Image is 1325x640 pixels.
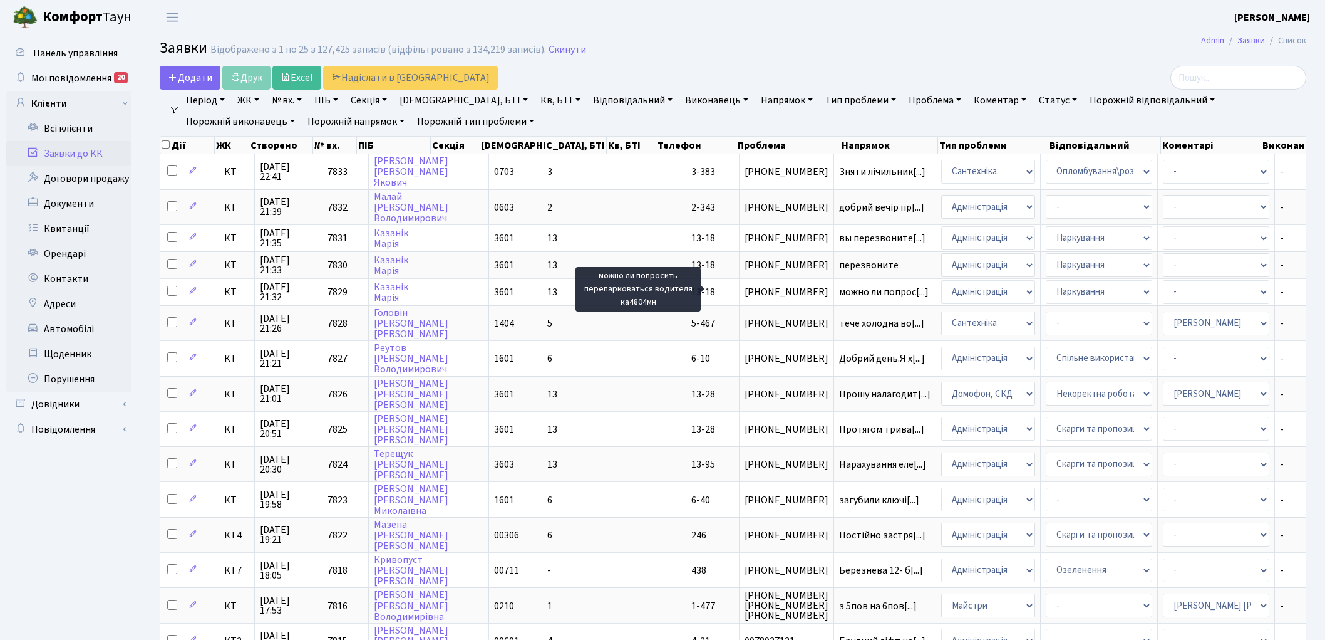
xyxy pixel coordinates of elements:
span: [PHONE_NUMBER] [745,202,828,212]
span: [DATE] 17:53 [260,595,317,616]
th: № вх. [313,137,357,154]
span: тече холодна во[...] [839,317,924,330]
span: [DATE] 20:51 [260,419,317,439]
a: [DEMOGRAPHIC_DATA], БТІ [394,90,533,111]
span: 7828 [327,317,348,330]
span: 2-343 [691,201,715,214]
span: [PHONE_NUMBER] [745,495,828,505]
span: [PHONE_NUMBER] [745,260,828,270]
span: Мої повідомлення [31,71,111,85]
b: Комфорт [43,7,103,27]
input: Пошук... [1170,66,1306,90]
span: 7824 [327,458,348,471]
a: [PERSON_NAME][PERSON_NAME]Володимирівна [374,589,448,624]
span: Таун [43,7,131,28]
span: КТ [224,459,249,470]
span: 5-467 [691,317,715,330]
span: 7830 [327,258,348,272]
span: КТ [224,318,249,328]
a: [PERSON_NAME][PERSON_NAME][PERSON_NAME] [374,377,448,412]
span: Додати [168,71,212,85]
span: можно ли попрос[...] [839,285,929,299]
a: Порожній тип проблеми [412,111,539,132]
span: 7816 [327,599,348,613]
span: 3603 [494,458,514,471]
span: Постійно застря[...] [839,528,925,542]
span: [PHONE_NUMBER] [745,167,828,177]
span: 1404 [494,317,514,330]
span: [PHONE_NUMBER] [745,354,828,364]
a: Малай[PERSON_NAME]Володимирович [374,190,448,225]
span: 13-28 [691,387,715,401]
a: Коментар [969,90,1031,111]
span: 5 [547,317,552,330]
span: КТ [224,601,249,611]
span: [PHONE_NUMBER] [PHONE_NUMBER] [PHONE_NUMBER] [745,590,828,621]
span: 13-95 [691,458,715,471]
a: Щоденник [6,342,131,367]
span: [PHONE_NUMBER] [745,389,828,399]
th: Телефон [656,137,737,154]
span: [DATE] 22:41 [260,162,317,182]
span: 13-18 [691,231,715,245]
span: 6 [547,352,552,365]
span: [DATE] 19:21 [260,525,317,545]
span: [PHONE_NUMBER] [745,530,828,540]
button: Переключити навігацію [157,7,188,28]
span: 13-28 [691,422,715,436]
a: Порожній відповідальний [1085,90,1220,111]
span: КТ [224,424,249,434]
span: 7831 [327,231,348,245]
a: Автомобілі [6,317,131,342]
span: КТ [224,233,249,243]
span: 3601 [494,258,514,272]
a: Панель управління [6,41,131,66]
span: 00306 [494,528,519,542]
span: 7822 [327,528,348,542]
span: КТ [224,260,249,270]
span: КТ [224,202,249,212]
span: 7818 [327,564,348,577]
span: [PHONE_NUMBER] [745,459,828,470]
span: - [547,564,551,577]
a: Відповідальний [588,90,678,111]
th: ЖК [215,137,249,154]
span: [PHONE_NUMBER] [745,424,828,434]
th: Проблема [736,137,840,154]
a: Заявки [1237,34,1265,47]
th: Секція [431,137,480,154]
a: Повідомлення [6,417,131,442]
span: КТ [224,389,249,399]
span: з 5пов на 6пов[...] [839,599,917,613]
a: Тип проблеми [820,90,901,111]
span: КТ [224,495,249,505]
span: 3601 [494,285,514,299]
a: Мої повідомлення20 [6,66,131,91]
span: 1601 [494,493,514,507]
span: 3601 [494,387,514,401]
th: Кв, БТІ [607,137,656,154]
div: 20 [114,72,128,83]
span: 1601 [494,352,514,365]
a: Клієнти [6,91,131,116]
span: 2 [547,201,552,214]
span: КТ [224,287,249,297]
span: 13 [547,231,557,245]
span: 13 [547,458,557,471]
a: Admin [1201,34,1224,47]
span: [DATE] 21:01 [260,384,317,404]
span: [PHONE_NUMBER] [745,565,828,575]
a: Довідники [6,392,131,417]
span: вы перезвоните[...] [839,231,925,245]
span: 7827 [327,352,348,365]
span: [DATE] 21:21 [260,349,317,369]
th: Дії [160,137,215,154]
a: ЖК [232,90,264,111]
nav: breadcrumb [1182,28,1325,54]
span: 3601 [494,231,514,245]
a: Квитанції [6,216,131,241]
a: КазанікМарія [374,226,408,251]
span: КТ4 [224,530,249,540]
th: Відповідальний [1048,137,1161,154]
a: Терещук[PERSON_NAME][PERSON_NAME] [374,447,448,482]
